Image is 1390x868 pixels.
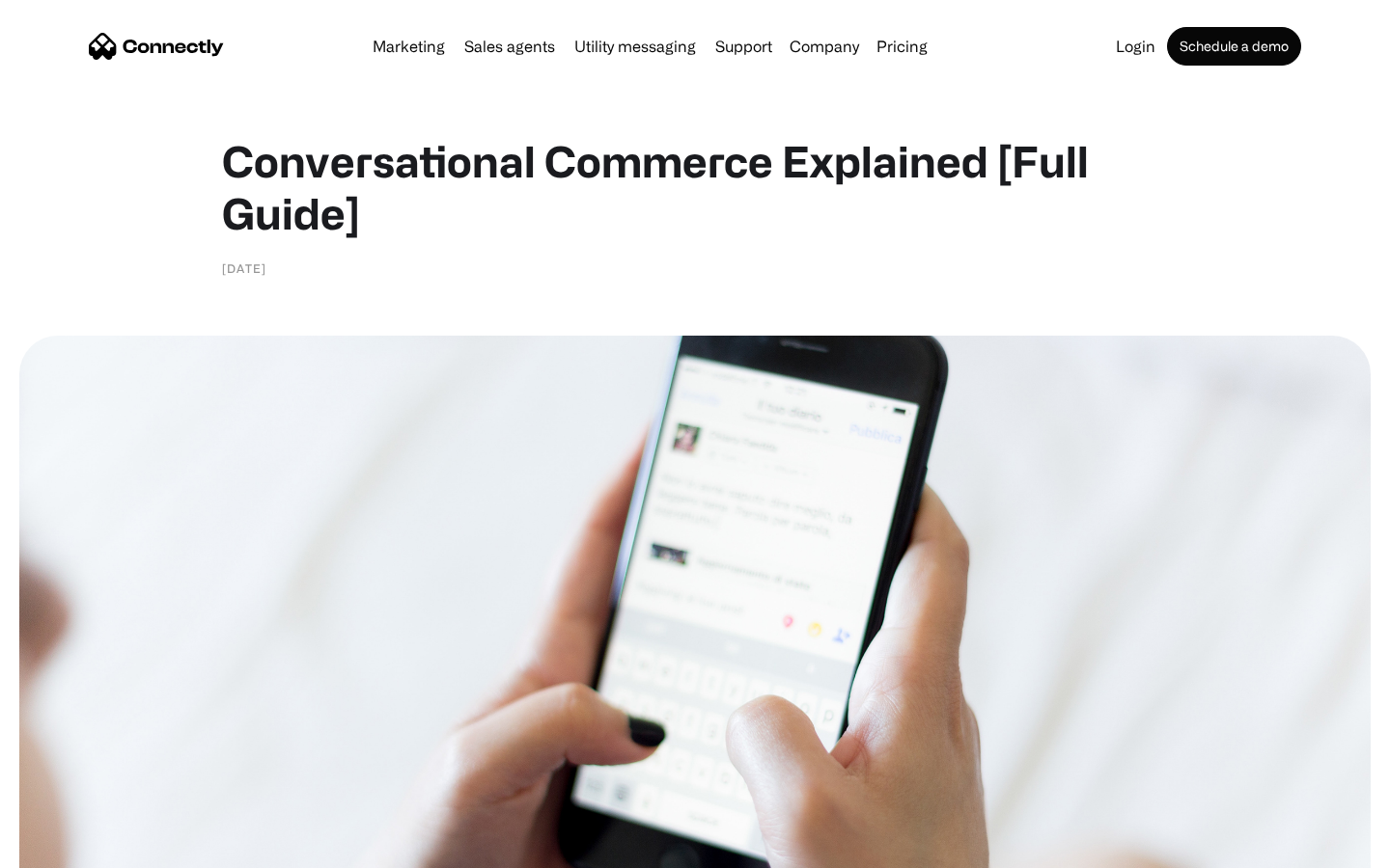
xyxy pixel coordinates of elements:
a: Marketing [365,39,453,54]
div: Company [790,33,859,60]
a: Login [1108,39,1163,54]
a: Pricing [869,39,935,54]
a: Utility messaging [567,39,704,54]
div: [DATE] [222,258,266,278]
h1: Conversational Commerce Explained [Full Guide] [222,135,1168,239]
aside: Language selected: English [19,834,116,861]
a: Schedule a demo [1167,27,1301,66]
a: Support [708,39,780,54]
a: Sales agents [457,39,563,54]
ul: Language list [39,834,116,861]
